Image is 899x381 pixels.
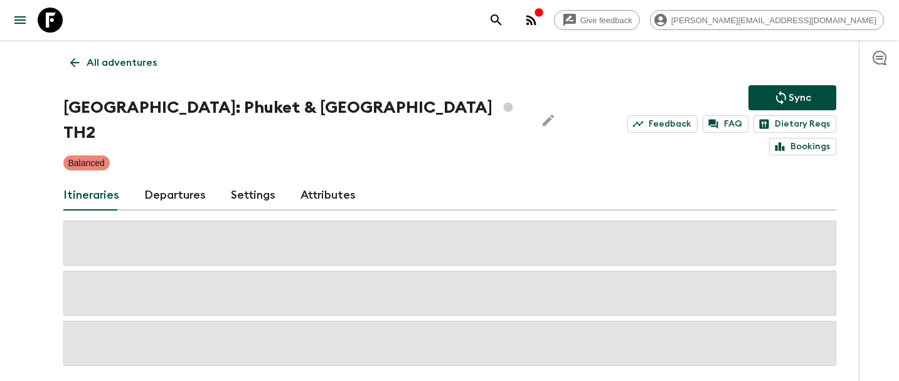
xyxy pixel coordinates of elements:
p: Balanced [68,157,105,169]
p: Sync [789,90,811,105]
a: Give feedback [554,10,640,30]
button: Edit Adventure Title [536,95,561,145]
span: Give feedback [573,16,639,25]
a: FAQ [703,115,748,133]
a: Settings [231,180,275,211]
button: search adventures [484,8,509,33]
p: All adventures [87,55,157,70]
a: Dietary Reqs [753,115,836,133]
a: Itineraries [63,180,119,211]
a: All adventures [63,50,164,75]
a: Bookings [769,138,836,155]
a: Departures [144,180,206,211]
button: menu [8,8,33,33]
button: Sync adventure departures to the booking engine [748,85,836,110]
div: [PERSON_NAME][EMAIL_ADDRESS][DOMAIN_NAME] [650,10,884,30]
a: Feedback [627,115,698,133]
h1: [GEOGRAPHIC_DATA]: Phuket & [GEOGRAPHIC_DATA] TH2 [63,95,526,145]
a: Attributes [301,180,356,211]
span: [PERSON_NAME][EMAIL_ADDRESS][DOMAIN_NAME] [664,16,883,25]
